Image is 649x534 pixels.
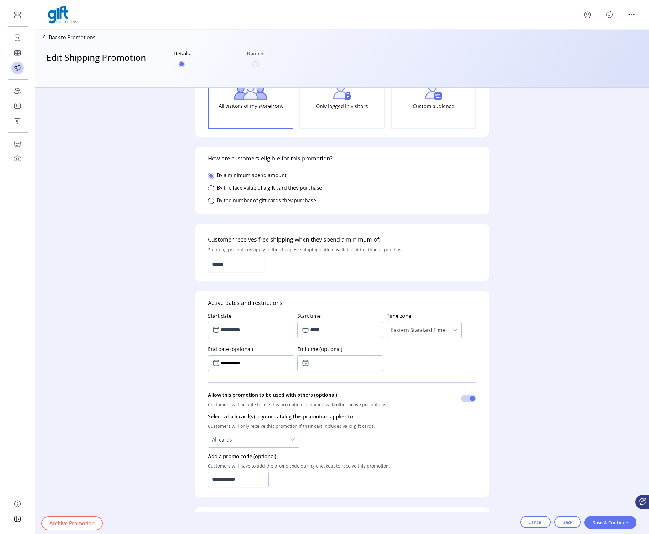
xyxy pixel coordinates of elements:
[208,232,381,246] h5: Customer receives free shipping when they spend a minimum of:
[219,100,283,112] p: All visitors of my storefront
[387,322,449,338] span: Eastern Standard Time
[563,519,573,526] span: Back
[387,310,476,322] label: Time zone
[520,516,551,528] button: Cancel
[48,6,77,24] img: logo
[297,343,383,355] label: End time (optional)
[333,83,351,100] img: login-visitors.png
[413,100,454,113] p: Custom audience
[208,413,375,420] p: Select which card(s) in your catalog this promotion applies to
[297,310,383,322] label: Start time
[208,391,387,399] p: Allow this promotion to be used with others (optional)
[217,197,316,204] label: By the number of gift cards they purchase
[208,432,287,447] span: All cards
[217,184,322,191] label: By the face value of a gift card they purchase
[449,322,461,338] div: dropdown trigger
[208,420,375,432] p: Customers will only receive this promotion if their cart includes valid gift cards.
[174,50,190,61] h6: Details
[425,83,442,100] img: custom-visitors.png
[554,516,581,528] button: Back
[583,10,593,20] button: menu
[208,299,283,307] h5: Active dates and restrictions
[208,154,333,169] h5: How are customers eligible for this promotion?
[593,519,628,526] span: Save & Continue
[287,432,299,447] div: dropdown trigger
[41,516,103,530] button: Archive Promotion
[584,516,636,529] button: Save & Continue
[234,84,267,100] img: all-visitors.png
[208,310,293,322] label: Start date
[208,460,390,472] p: Customers will have to add the promo code during checkout to receive this promotion.
[626,10,636,20] button: menu
[208,453,390,460] p: Add a promo code (optional)
[528,519,543,526] span: Cancel
[208,246,405,255] p: Shipping promotions apply to the cheapest shipping option available at the time of purchase.
[316,100,368,113] p: Only logged in visitors
[49,520,95,527] span: Archive Promotion
[49,34,96,41] p: Back to Promotions
[217,172,287,179] label: By a minimum spend amount
[605,10,615,20] button: Publisher Panel
[208,399,387,410] p: Customers will be able to use this promotion combined with other active promotions.
[208,343,293,355] label: End date (optional)
[46,51,146,76] h3: Edit Shipping Promotion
